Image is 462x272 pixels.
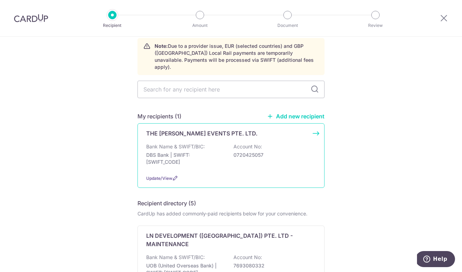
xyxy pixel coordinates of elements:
[417,251,455,269] iframe: Opens a widget where you can find more information
[233,152,312,159] p: 0720425057
[146,176,172,181] a: Update/View
[155,43,319,71] p: Due to a provider issue, EUR (selected countries) and GBP ([GEOGRAPHIC_DATA]) Local Rail payments...
[233,254,262,261] p: Account No:
[146,254,205,261] p: Bank Name & SWIFT/BIC:
[233,143,262,150] p: Account No:
[262,22,313,29] p: Document
[267,113,325,120] a: Add new recipient
[14,14,48,22] img: CardUp
[174,22,226,29] p: Amount
[87,22,138,29] p: Recipient
[146,143,205,150] p: Bank Name & SWIFT/BIC:
[233,262,312,269] p: 7693080332
[137,210,325,217] div: CardUp has added commonly-paid recipients below for your convenience.
[146,152,224,166] p: DBS Bank | SWIFT: [SWIFT_CODE]
[137,199,196,207] h5: Recipient directory (5)
[137,81,325,98] input: Search for any recipient here
[155,43,168,49] strong: Note:
[137,112,181,120] h5: My recipients (1)
[146,129,258,138] p: THE [PERSON_NAME] EVENTS PTE. LTD.
[146,231,307,248] p: LN DEVELOPMENT ([GEOGRAPHIC_DATA]) PTE. LTD - MAINTENANCE
[350,22,401,29] p: Review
